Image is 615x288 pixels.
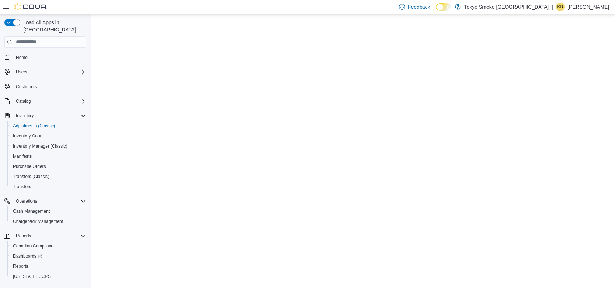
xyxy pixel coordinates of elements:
a: Transfers (Classic) [10,172,52,181]
button: Home [1,52,89,63]
span: Cash Management [13,208,50,214]
button: Reports [7,261,89,271]
button: Chargeback Management [7,216,89,226]
a: Reports [10,262,31,271]
a: Customers [13,82,40,91]
button: Inventory Count [7,131,89,141]
span: Feedback [408,3,430,10]
button: Canadian Compliance [7,241,89,251]
span: Canadian Compliance [13,243,56,249]
span: Catalog [13,97,86,106]
a: Dashboards [10,252,45,261]
button: Manifests [7,151,89,161]
span: Purchase Orders [13,164,46,169]
span: Reports [13,263,28,269]
span: Inventory [16,113,34,119]
span: Inventory Count [10,132,86,140]
a: Purchase Orders [10,162,49,171]
span: Dashboards [10,252,86,261]
span: Inventory Count [13,133,44,139]
span: Purchase Orders [10,162,86,171]
span: Operations [16,198,37,204]
span: Home [13,53,86,62]
span: Load All Apps in [GEOGRAPHIC_DATA] [20,19,86,33]
button: Operations [13,197,40,206]
span: Manifests [13,153,32,159]
a: Inventory Manager (Classic) [10,142,70,151]
span: Transfers (Classic) [10,172,86,181]
button: Transfers (Classic) [7,171,89,182]
button: [US_STATE] CCRS [7,271,89,281]
span: Washington CCRS [10,272,86,281]
button: Reports [1,231,89,241]
button: Cash Management [7,206,89,216]
p: | [552,3,553,11]
button: Reports [13,232,34,240]
span: Customers [16,84,37,90]
span: Reports [13,232,86,240]
button: Inventory [1,111,89,121]
span: Adjustments (Classic) [10,122,86,130]
button: Adjustments (Classic) [7,121,89,131]
span: Adjustments (Classic) [13,123,55,129]
a: Canadian Compliance [10,242,59,250]
span: Inventory Manager (Classic) [10,142,86,151]
a: Transfers [10,182,34,191]
span: Transfers (Classic) [13,174,49,179]
span: Reports [16,233,31,239]
img: Cova [14,3,47,10]
span: Home [16,55,28,60]
a: Inventory Count [10,132,47,140]
span: Users [16,69,27,75]
input: Dark Mode [436,3,451,11]
span: Manifests [10,152,86,161]
a: Cash Management [10,207,53,216]
button: Users [13,68,30,76]
a: Home [13,53,30,62]
a: Manifests [10,152,34,161]
span: Chargeback Management [13,219,63,224]
span: Canadian Compliance [10,242,86,250]
button: Customers [1,81,89,92]
button: Inventory Manager (Classic) [7,141,89,151]
span: Chargeback Management [10,217,86,226]
span: Transfers [10,182,86,191]
a: [US_STATE] CCRS [10,272,54,281]
button: Catalog [1,96,89,106]
button: Operations [1,196,89,206]
span: Cash Management [10,207,86,216]
button: Inventory [13,111,37,120]
button: Catalog [13,97,34,106]
a: Adjustments (Classic) [10,122,58,130]
span: Inventory Manager (Classic) [13,143,67,149]
span: KD [557,3,564,11]
a: Dashboards [7,251,89,261]
div: Kamiele Dziadek [556,3,565,11]
span: Reports [10,262,86,271]
span: Dashboards [13,253,42,259]
span: Operations [13,197,86,206]
p: [PERSON_NAME] [568,3,609,11]
span: Inventory [13,111,86,120]
button: Users [1,67,89,77]
button: Purchase Orders [7,161,89,171]
span: Catalog [16,98,31,104]
p: Tokyo Smoke [GEOGRAPHIC_DATA] [464,3,549,11]
span: Customers [13,82,86,91]
button: Transfers [7,182,89,192]
span: Transfers [13,184,31,190]
a: Chargeback Management [10,217,66,226]
span: Users [13,68,86,76]
span: [US_STATE] CCRS [13,274,51,279]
